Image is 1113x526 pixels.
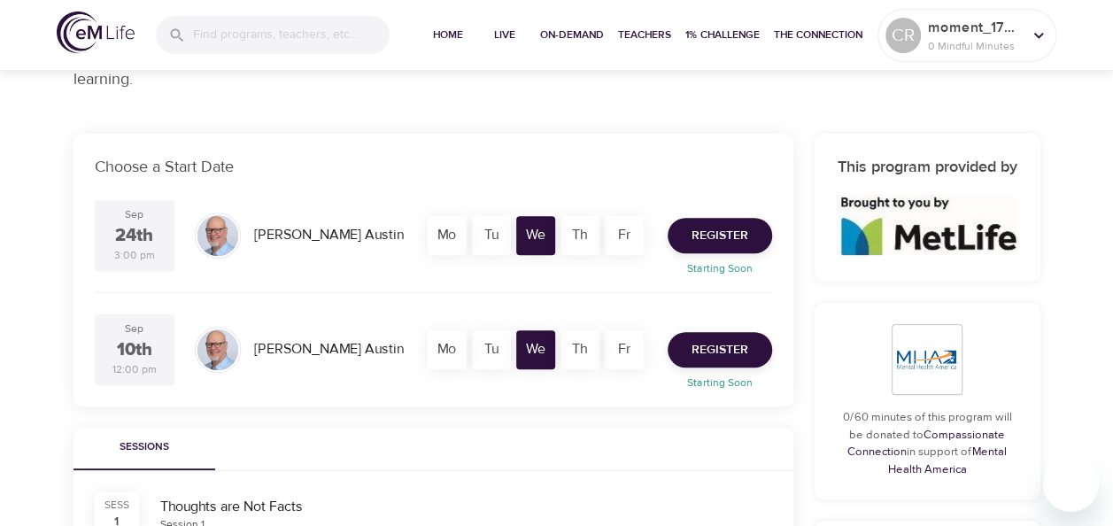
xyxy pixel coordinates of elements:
div: 12:00 pm [112,362,157,377]
div: Fr [605,216,644,255]
div: [PERSON_NAME] Austin [247,218,411,252]
div: 24th [115,223,153,249]
div: Mo [428,216,467,255]
p: Choose a Start Date [95,155,772,179]
div: SESS [104,498,129,513]
iframe: Button to launch messaging window [1042,455,1099,512]
p: Starting Soon [657,375,783,391]
div: Mo [428,330,467,369]
img: logo_960%20v2.jpg [837,195,1017,255]
p: Starting Soon [657,260,783,276]
p: 0 Mindful Minutes [928,38,1022,54]
div: 10th [117,337,152,363]
a: Mental Health America [888,445,1008,476]
div: Th [560,216,599,255]
p: moment_1745515025 [928,17,1022,38]
p: 0/60 minutes of this program will be donated to in support of [836,409,1019,478]
span: 1% Challenge [685,26,760,44]
div: CR [885,18,921,53]
div: Fr [605,330,644,369]
span: Register [692,225,748,247]
div: [PERSON_NAME] Austin [247,332,411,367]
button: Register [668,332,772,367]
div: We [516,216,555,255]
h6: This program provided by [836,155,1019,181]
div: Tu [472,216,511,255]
span: Home [427,26,469,44]
div: Sep [125,207,143,222]
input: Find programs, teachers, etc... [193,16,390,54]
div: Th [560,330,599,369]
div: Tu [472,330,511,369]
span: Sessions [84,438,205,457]
span: The Connection [774,26,862,44]
span: Live [483,26,526,44]
div: Sep [125,321,143,336]
div: We [516,330,555,369]
span: On-Demand [540,26,604,44]
button: Register [668,218,772,253]
span: Teachers [618,26,671,44]
img: logo [57,12,135,53]
div: Thoughts are Not Facts [160,497,772,517]
span: Register [692,339,748,361]
a: Compassionate Connection [847,428,1005,460]
div: 3:00 pm [114,248,155,263]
